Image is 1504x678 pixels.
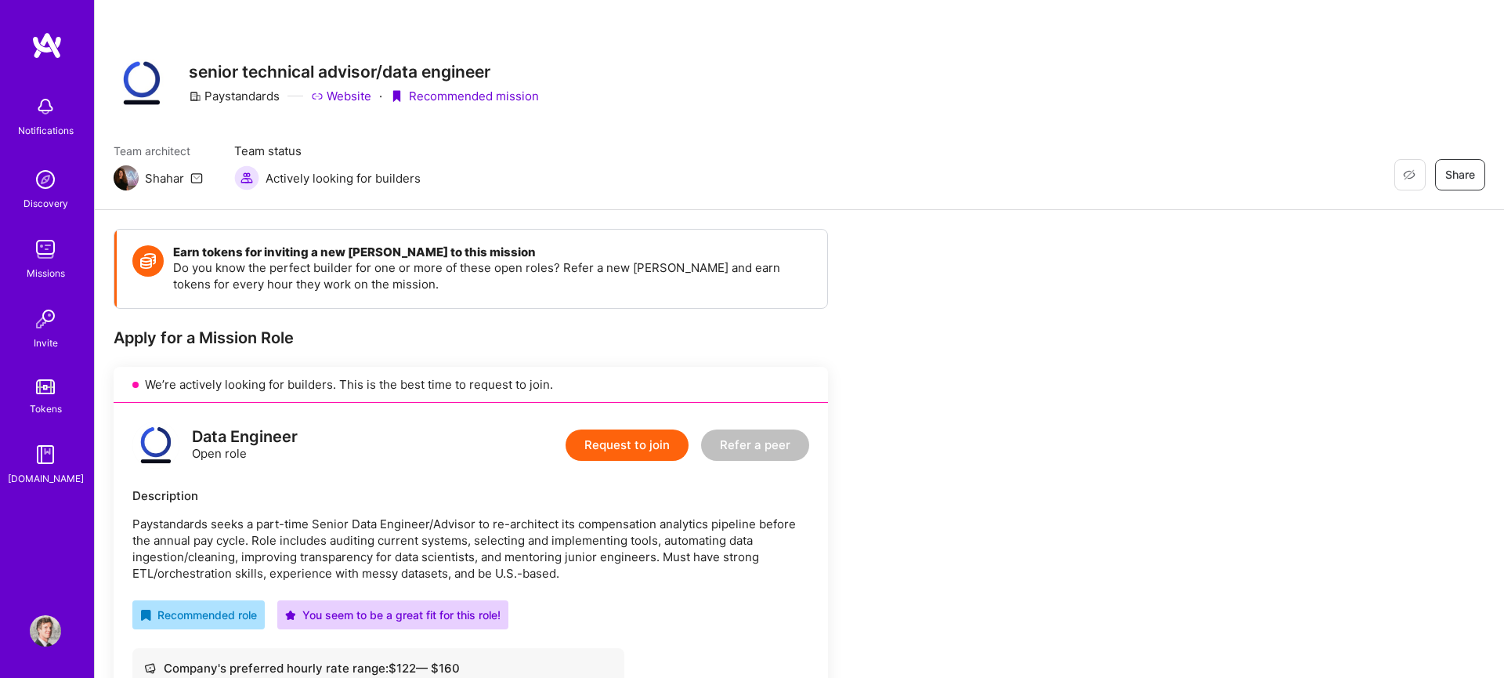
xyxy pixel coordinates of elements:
[173,245,812,259] h4: Earn tokens for inviting a new [PERSON_NAME] to this mission
[132,245,164,277] img: Token icon
[701,430,809,461] button: Refer a peer
[234,143,421,159] span: Team status
[189,90,201,103] i: icon CompanyGray
[30,164,61,195] img: discovery
[26,615,65,647] a: User Avatar
[114,328,828,348] div: Apply for a Mission Role
[30,439,61,470] img: guide book
[132,516,809,582] p: Paystandards seeks a part-time Senior Data Engineer/Advisor to re-architect its compensation anal...
[114,143,203,159] span: Team architect
[1403,169,1415,181] i: icon EyeClosed
[30,234,61,265] img: teamwork
[114,165,139,190] img: Team Architect
[30,401,62,417] div: Tokens
[30,615,61,647] img: User Avatar
[145,170,184,187] div: Shahar
[285,607,501,623] div: You seem to be a great fit for this role!
[390,90,403,103] i: icon PurpleRibbon
[234,165,259,190] img: Actively looking for builders
[192,429,298,445] div: Data Engineer
[566,430,689,461] button: Request to join
[31,31,63,60] img: logo
[27,265,65,281] div: Missions
[34,335,58,351] div: Invite
[30,303,61,335] img: Invite
[189,88,280,104] div: Paystandards
[285,610,296,621] i: icon PurpleStar
[1435,159,1485,190] button: Share
[192,429,298,462] div: Open role
[114,55,170,111] img: Company Logo
[390,88,539,104] div: Recommended mission
[114,367,828,403] div: We’re actively looking for builders. This is the best time to request to join.
[379,88,382,104] div: ·
[190,172,203,184] i: icon Mail
[311,88,371,104] a: Website
[266,170,421,187] span: Actively looking for builders
[173,259,812,292] p: Do you know the perfect builder for one or more of these open roles? Refer a new [PERSON_NAME] an...
[1445,167,1475,183] span: Share
[36,379,55,394] img: tokens
[140,607,257,623] div: Recommended role
[189,62,539,82] h3: senior technical advisor/data engineer
[30,91,61,122] img: bell
[18,122,74,139] div: Notifications
[132,422,179,469] img: logo
[144,662,156,674] i: icon Cash
[132,488,809,504] div: Description
[8,470,84,487] div: [DOMAIN_NAME]
[144,660,613,676] div: Company's preferred hourly rate range: $ 122 — $ 160
[140,610,151,621] i: icon RecommendedBadge
[23,195,68,212] div: Discovery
